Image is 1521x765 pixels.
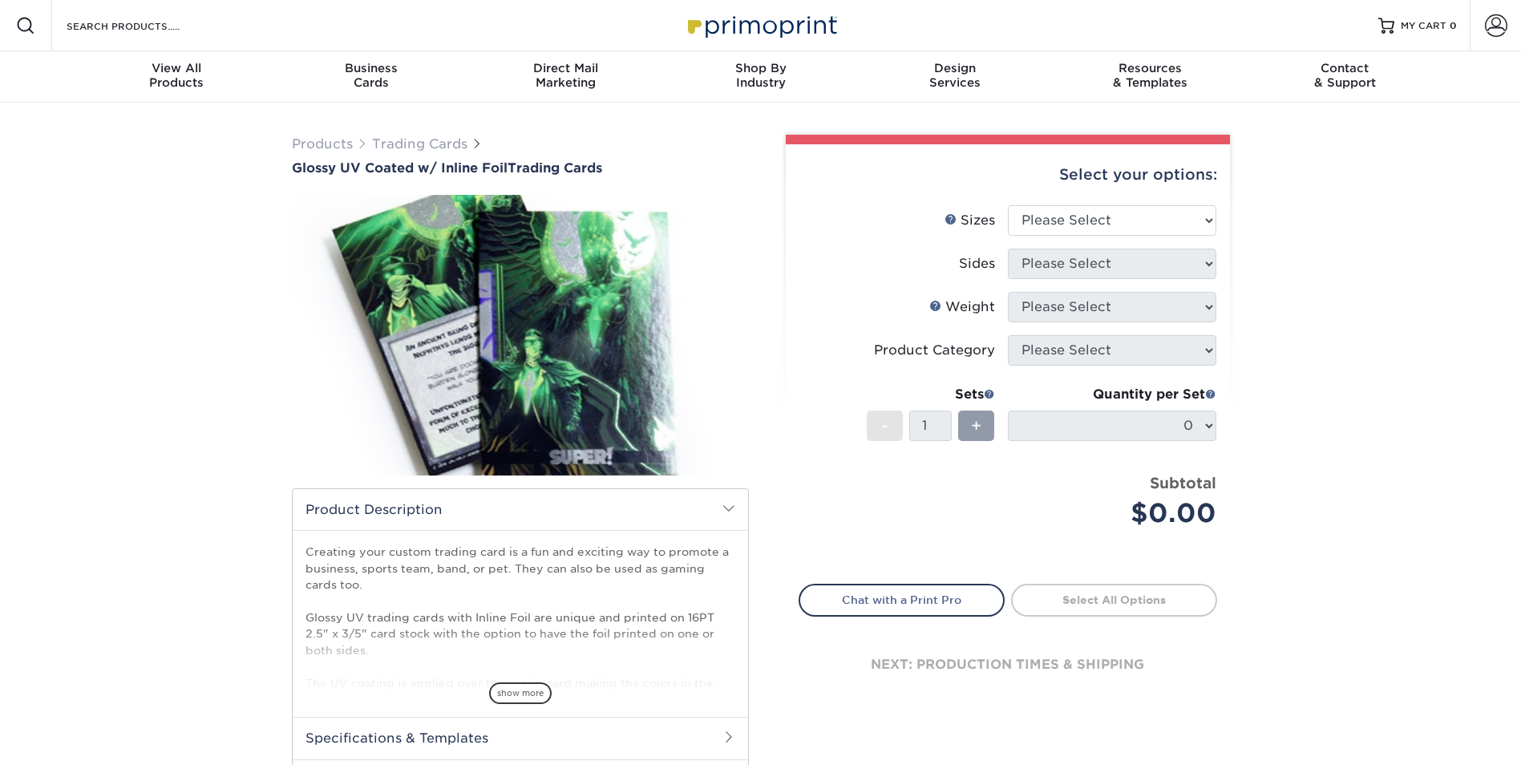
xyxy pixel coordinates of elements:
span: Resources [1053,61,1248,75]
div: Marketing [468,61,663,90]
a: Contact& Support [1248,51,1442,103]
a: Trading Cards [372,136,467,152]
span: - [881,414,888,438]
img: Glossy UV Coated w/ Inline Foil 01 [292,177,749,493]
a: BusinessCards [273,51,468,103]
a: DesignServices [858,51,1053,103]
div: Sets [867,385,995,404]
a: Select All Options [1011,584,1217,616]
a: Direct MailMarketing [468,51,663,103]
div: & Support [1248,61,1442,90]
div: next: production times & shipping [799,617,1217,713]
span: View All [79,61,274,75]
div: Select your options: [799,144,1217,205]
strong: Subtotal [1150,474,1216,492]
div: Sizes [945,211,995,230]
div: Services [858,61,1053,90]
span: MY CART [1401,19,1446,33]
span: Glossy UV Coated w/ Inline Foil [292,160,508,176]
div: Sides [959,254,995,273]
span: Design [858,61,1053,75]
h2: Specifications & Templates [293,717,748,759]
a: Glossy UV Coated w/ Inline FoilTrading Cards [292,160,749,176]
a: Shop ByIndustry [663,51,858,103]
div: Cards [273,61,468,90]
span: Direct Mail [468,61,663,75]
span: show more [489,682,552,704]
span: + [971,414,981,438]
span: Business [273,61,468,75]
span: 0 [1450,20,1457,31]
div: Products [79,61,274,90]
div: Quantity per Set [1008,385,1216,404]
a: View AllProducts [79,51,274,103]
input: SEARCH PRODUCTS..... [65,16,221,35]
h1: Trading Cards [292,160,749,176]
div: $0.00 [1020,494,1216,532]
span: Shop By [663,61,858,75]
h2: Product Description [293,489,748,530]
img: Primoprint [681,8,841,42]
div: Industry [663,61,858,90]
a: Resources& Templates [1053,51,1248,103]
a: Products [292,136,353,152]
a: Chat with a Print Pro [799,584,1005,616]
div: & Templates [1053,61,1248,90]
div: Weight [929,297,995,317]
p: Creating your custom trading card is a fun and exciting way to promote a business, sports team, b... [305,544,735,723]
span: Contact [1248,61,1442,75]
div: Product Category [874,341,995,360]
